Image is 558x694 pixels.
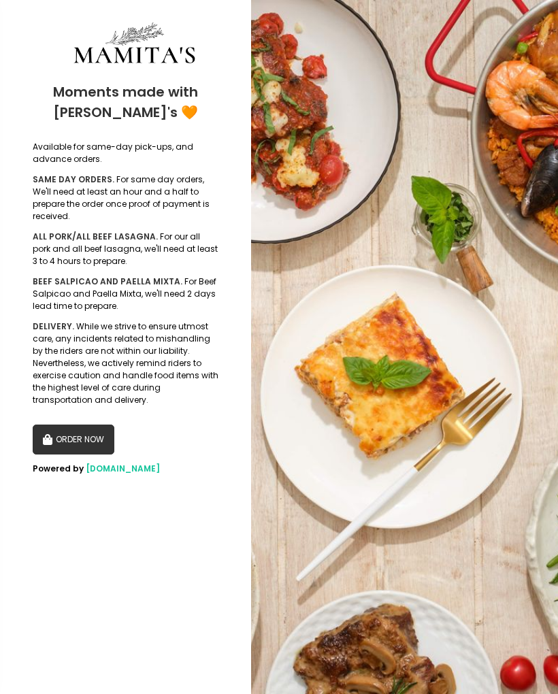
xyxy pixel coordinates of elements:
[33,276,182,287] b: BEEF SALPICAO AND PAELLA MIXTA.
[33,231,218,267] div: For our all pork and all beef lasagna, we'll need at least 3 to 4 hours to prepare.
[33,320,218,406] div: While we strive to ensure utmost care, any incidents related to mishandling by the riders are not...
[33,320,74,332] b: DELIVERY.
[33,231,158,242] b: ALL PORK/ALL BEEF LASAGNA.
[33,463,218,475] div: Powered by
[33,276,218,312] div: For Beef Salpicao and Paella Mixta, we'll need 2 days lead time to prepare.
[33,20,237,71] img: Mamitas PH
[33,141,218,165] div: Available for same-day pick-ups, and advance orders.
[33,173,114,185] b: SAME DAY ORDERS.
[86,463,160,474] a: [DOMAIN_NAME]
[33,425,114,455] button: ORDER NOW
[33,71,218,133] div: Moments made with [PERSON_NAME]'s 🧡
[33,173,218,222] div: For same day orders, We'll need at least an hour and a half to prepare the order once proof of pa...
